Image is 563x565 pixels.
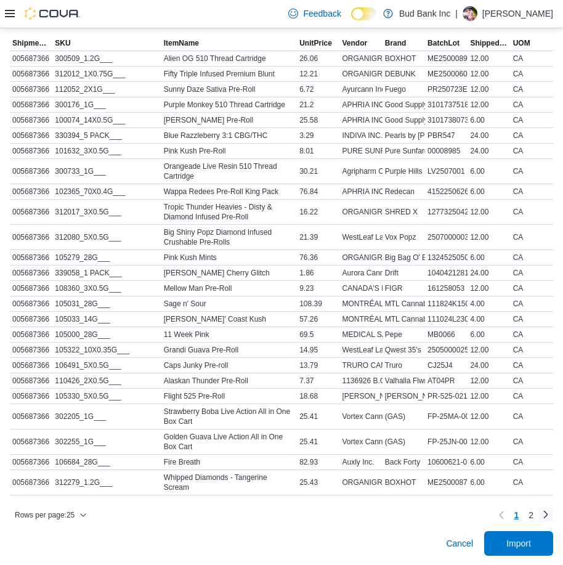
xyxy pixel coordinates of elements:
[339,266,382,280] div: Aurora Cannabis Enterprises Inc.
[52,97,161,112] div: 300176_1G___
[509,505,538,525] ul: Pagination for table: MemoryTable from EuiInMemoryTable
[383,67,425,81] div: DEBUNK
[425,312,468,327] div: 111024L2302
[425,434,468,449] div: FP-25JN-002
[339,373,382,388] div: 1136926 B.C. Ltd. d.b.a. VALHALLA FLWR
[511,296,553,311] div: CA
[161,128,298,143] div: Blue Razzleberry 3:1 CBG/THC
[161,343,298,357] div: Grandi Guava Pre-Roll
[339,144,382,158] div: PURE SUNFARMS CANADA CORP.
[297,36,339,51] button: UnitPrice
[425,266,468,280] div: 1040421281847
[161,281,298,296] div: Mellow Man Pre-Roll
[10,113,52,128] div: 005687366
[10,312,52,327] div: 005687366
[161,144,298,158] div: Pink Kush Pre-Roll
[339,250,382,265] div: ORGANIGRAM INC.
[52,455,161,469] div: 106684_28G___
[383,434,425,449] div: (GAS)
[52,144,161,158] div: 101632_3X0.5G___
[468,296,510,311] div: 4.00
[538,507,553,522] a: Next page
[425,281,468,296] div: 161258053
[297,343,339,357] div: 14.95
[425,327,468,342] div: MB0066
[10,82,52,97] div: 005687366
[383,250,425,265] div: Big Bag O' Buds
[441,531,478,556] button: Cancel
[511,250,553,265] div: CA
[511,281,553,296] div: CA
[383,184,425,199] div: Redecan
[468,205,510,219] div: 12.00
[161,429,298,454] div: Golden Guava Live Action All in One Box Cart
[161,36,298,51] button: ItemName
[511,455,553,469] div: CA
[425,455,468,469] div: 10600621-02
[468,455,510,469] div: 6.00
[15,510,75,520] span: Rows per page : 25
[297,281,339,296] div: 9.23
[297,184,339,199] div: 76.84
[339,164,382,179] div: Agripharm Corp
[511,475,553,490] div: CA
[52,389,161,404] div: 105330_5X0.5G___
[468,434,510,449] div: 12.00
[297,250,339,265] div: 76.36
[425,296,468,311] div: 111824K1503
[297,128,339,143] div: 3.29
[425,230,468,245] div: 25070000036
[55,38,70,48] span: SKU
[425,164,468,179] div: LV2507001
[342,38,367,48] span: Vendor
[303,7,341,20] span: Feedback
[297,144,339,158] div: 8.01
[339,312,382,327] div: MONTRÉAL CANNABIS MÉDICAL INC. d.b.a. MTL Cannabis
[468,475,510,490] div: 6.00
[297,67,339,81] div: 12.21
[52,67,161,81] div: 312012_1X0.75G___
[511,312,553,327] div: CA
[10,434,52,449] div: 005687366
[468,97,510,112] div: 12.00
[161,200,298,224] div: Tropic Thunder Heavies - Disty & Diamond Infused Pre-Roll
[161,113,298,128] div: [PERSON_NAME] Pre-Roll
[161,250,298,265] div: Pink Kush Mints
[339,296,382,311] div: MONTRÉAL CANNABIS MÉDICAL INC. d.b.a. MTL Cannabis
[339,36,382,51] button: Vendor
[10,508,92,522] button: Rows per page:25
[468,312,510,327] div: 4.00
[339,358,382,373] div: TRURO CANNABIS INC.
[297,455,339,469] div: 82.93
[511,36,553,51] button: UOM
[339,67,382,81] div: ORGANIGRAM INC.
[425,51,468,66] div: ME250008988
[52,434,161,449] div: 302255_1G___
[511,358,553,373] div: CA
[468,327,510,342] div: 6.00
[52,327,161,342] div: 105000_28G___
[339,51,382,66] div: ORGANIGRAM INC.
[297,409,339,424] div: 25.41
[297,205,339,219] div: 16.22
[494,508,509,522] button: Previous page
[297,327,339,342] div: 69.5
[297,164,339,179] div: 30.21
[161,373,298,388] div: Alaskan Thunder Pre-Roll
[425,144,468,158] div: 00008985
[297,312,339,327] div: 57.26
[383,36,425,51] button: Brand
[10,97,52,112] div: 005687366
[339,230,382,245] div: WestLeaf Labs LP
[425,82,468,97] div: PR250723E
[161,266,298,280] div: [PERSON_NAME] Cherry Glitch
[425,67,468,81] div: ME250006037
[339,343,382,357] div: WestLeaf Labs LP
[383,113,425,128] div: Good Supply
[161,225,298,250] div: Big Shiny Popz Diamond Infused Crushable Pre-Rolls
[385,38,407,48] span: Brand
[339,205,382,219] div: ORGANIGRAM INC.
[12,38,50,48] span: ShipmentID
[52,266,161,280] div: 339058_1 PACK___
[425,373,468,388] div: AT04PR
